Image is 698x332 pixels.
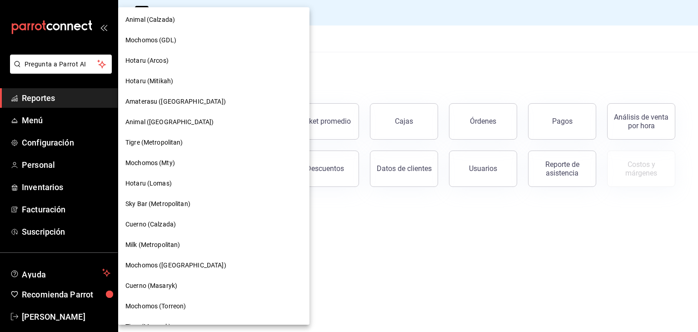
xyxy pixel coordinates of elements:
div: Hotaru (Lomas) [118,173,309,194]
span: Mochomos (Mty) [125,158,175,168]
span: Amaterasu ([GEOGRAPHIC_DATA]) [125,97,226,106]
div: Cuerno (Masaryk) [118,276,309,296]
span: Milk (Metropolitan) [125,240,180,250]
div: Animal (Calzada) [118,10,309,30]
span: Cuerno (Masaryk) [125,281,177,291]
span: Hotaru (Mitikah) [125,76,173,86]
span: Animal ([GEOGRAPHIC_DATA]) [125,117,214,127]
div: Amaterasu ([GEOGRAPHIC_DATA]) [118,91,309,112]
span: Tigre (Metropolitan) [125,138,183,147]
div: Hotaru (Mitikah) [118,71,309,91]
span: Mochomos (GDL) [125,35,176,45]
div: Mochomos (Torreon) [118,296,309,317]
div: Cuerno (Calzada) [118,214,309,235]
span: Cuerno (Calzada) [125,220,176,229]
span: Mochomos ([GEOGRAPHIC_DATA]) [125,261,226,270]
div: Animal ([GEOGRAPHIC_DATA]) [118,112,309,132]
div: Tigre (Metropolitan) [118,132,309,153]
span: Tigre (Masaryk) [125,322,171,332]
div: Sky Bar (Metropolitan) [118,194,309,214]
span: Animal (Calzada) [125,15,175,25]
span: Mochomos (Torreon) [125,302,186,311]
div: Mochomos ([GEOGRAPHIC_DATA]) [118,255,309,276]
div: Mochomos (Mty) [118,153,309,173]
div: Hotaru (Arcos) [118,50,309,71]
span: Hotaru (Lomas) [125,179,172,188]
span: Sky Bar (Metropolitan) [125,199,190,209]
div: Mochomos (GDL) [118,30,309,50]
div: Milk (Metropolitan) [118,235,309,255]
span: Hotaru (Arcos) [125,56,169,65]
